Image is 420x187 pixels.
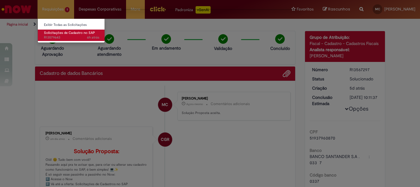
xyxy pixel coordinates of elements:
a: Exibir Todas as Solicitações [38,22,105,28]
span: 6h atrás [87,35,99,40]
ul: Requisições [38,18,105,43]
time: 30/09/2025 08:11:57 [87,35,99,40]
span: R13579643 [44,35,99,40]
a: Aberto R13579643 : Solicitações de Cadastro no SAP [38,30,105,41]
span: Solicitações de Cadastro no SAP [44,30,95,35]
